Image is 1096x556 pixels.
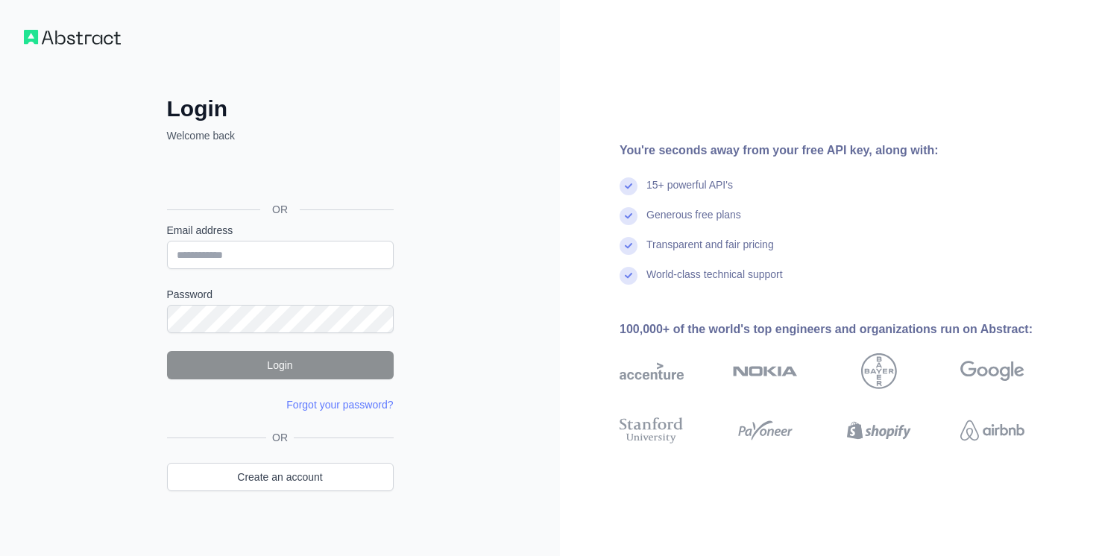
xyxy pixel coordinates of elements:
p: Welcome back [167,128,394,143]
img: check mark [620,237,637,255]
div: You're seconds away from your free API key, along with: [620,142,1072,159]
span: OR [266,430,294,445]
label: Email address [167,223,394,238]
button: Login [167,351,394,379]
a: Forgot your password? [286,399,393,411]
img: stanford university [620,414,684,446]
div: Generous free plans [646,207,741,237]
img: nokia [733,353,797,389]
h2: Login [167,95,394,122]
div: 100,000+ of the world's top engineers and organizations run on Abstract: [620,320,1072,338]
img: google [960,353,1024,389]
img: check mark [620,177,637,195]
div: 15+ powerful API's [646,177,733,207]
img: accenture [620,353,684,389]
iframe: Sign in with Google Button [160,159,398,192]
img: check mark [620,207,637,225]
img: airbnb [960,414,1024,446]
img: bayer [861,353,897,389]
img: check mark [620,267,637,285]
div: Transparent and fair pricing [646,237,774,267]
a: Create an account [167,463,394,491]
img: shopify [847,414,911,446]
label: Password [167,287,394,302]
span: OR [260,202,300,217]
img: payoneer [733,414,797,446]
div: World-class technical support [646,267,783,297]
img: Workflow [24,30,121,45]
